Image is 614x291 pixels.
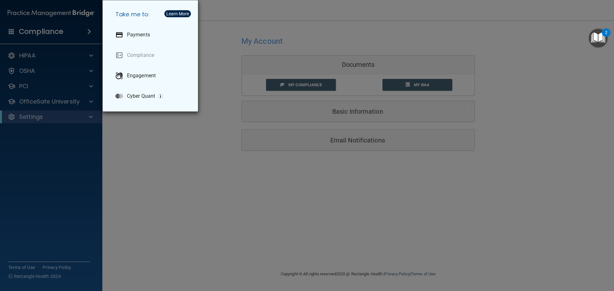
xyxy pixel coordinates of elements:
a: Compliance [110,46,193,64]
div: 2 [605,33,607,41]
h5: Take me to: [110,5,193,23]
p: Engagement [127,73,156,79]
a: Cyber Quant [110,87,193,105]
p: Payments [127,32,150,38]
a: Payments [110,26,193,44]
p: Cyber Quant [127,93,155,99]
button: Open Resource Center, 2 new notifications [589,29,608,48]
div: Learn More [166,11,189,16]
button: Learn More [164,10,191,17]
a: Engagement [110,67,193,85]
